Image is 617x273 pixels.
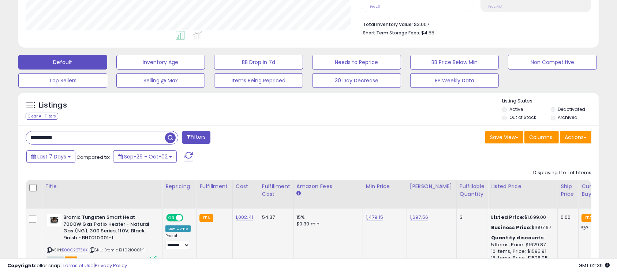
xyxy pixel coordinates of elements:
button: Inventory Age [116,55,205,70]
a: B00O22TZXK [62,247,87,253]
span: ON [167,215,176,221]
div: [PERSON_NAME] [410,183,453,190]
button: Actions [560,131,591,143]
small: Prev: N/A [489,4,503,9]
div: Fulfillable Quantity [460,183,485,198]
li: $3,007 [363,19,586,28]
div: Clear All Filters [26,113,58,120]
span: OFF [182,215,194,221]
span: Columns [529,134,552,141]
p: Listing States: [502,98,598,105]
div: Repricing [165,183,193,190]
a: 1,697.56 [410,214,428,221]
small: FBA [199,214,213,222]
button: Non Competitive [508,55,597,70]
label: Active [509,106,523,112]
div: $0.30 min [296,221,357,227]
span: 2025-10-10 02:39 GMT [579,262,610,269]
div: 15% [296,214,357,221]
div: : [491,235,552,241]
div: seller snap | | [7,262,127,269]
span: Last 7 Days [37,153,66,160]
div: Fulfillment [199,183,229,190]
a: Privacy Policy [95,262,127,269]
img: 31iXGsDKDrL._SL40_.jpg [47,214,61,227]
button: Sep-26 - Oct-02 [113,150,177,163]
div: $1697.67 [491,224,552,231]
div: 10 Items, Price: $1595.91 [491,248,552,255]
span: $4.55 [421,29,434,36]
span: Sep-26 - Oct-02 [124,153,168,160]
b: Total Inventory Value: [363,21,413,27]
div: Title [45,183,159,190]
a: Terms of Use [63,262,94,269]
div: Listed Price [491,183,554,190]
b: Short Term Storage Fees: [363,30,420,36]
div: Amazon Fees [296,183,360,190]
button: Filters [182,131,210,144]
label: Out of Stock [509,114,536,120]
b: Listed Price: [491,214,524,221]
button: Items Being Repriced [214,73,303,88]
div: 5 Items, Price: $1629.87 [491,242,552,248]
button: Last 7 Days [26,150,75,163]
a: 1,479.15 [366,214,383,221]
div: $1,699.00 [491,214,552,221]
button: BP Weekly Data [410,73,499,88]
span: Compared to: [76,154,110,161]
button: Save View [485,131,523,143]
div: Ship Price [561,183,575,198]
button: Columns [524,131,559,143]
b: Business Price: [491,224,531,231]
strong: Copyright [7,262,34,269]
div: Cost [236,183,256,190]
span: | SKU: Bromic BH0210001-1 [89,247,145,253]
h5: Listings [39,100,67,111]
div: Low. Comp [165,225,191,232]
small: Amazon Fees. [296,190,301,197]
b: Bromic Tungsten Smart Heat 7000W Gas Patio Heater - Natural Gas (NG), 300 Series, 110V, Black Fin... [63,214,152,243]
button: Selling @ Max [116,73,205,88]
div: Displaying 1 to 1 of 1 items [533,169,591,176]
div: Preset: [165,233,191,250]
button: 30 Day Decrease [312,73,401,88]
small: Prev: 0 [370,4,380,9]
button: Needs to Reprice [312,55,401,70]
label: Archived [558,114,577,120]
label: Deactivated [558,106,585,112]
div: 3 [460,214,482,221]
div: Fulfillment Cost [262,183,290,198]
div: 54.37 [262,214,288,221]
button: BB Price Below Min [410,55,499,70]
div: Min Price [366,183,404,190]
small: FBA [582,214,595,222]
div: 15 Items, Price: $1528.05 [491,255,552,261]
button: BB Drop in 7d [214,55,303,70]
a: 1,002.41 [236,214,253,221]
span: All listings currently available for purchase on Amazon [47,257,64,263]
button: Top Sellers [18,73,107,88]
div: 0.00 [561,214,573,221]
span: FBA [65,257,77,263]
button: Default [18,55,107,70]
b: Quantity discounts [491,234,544,241]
